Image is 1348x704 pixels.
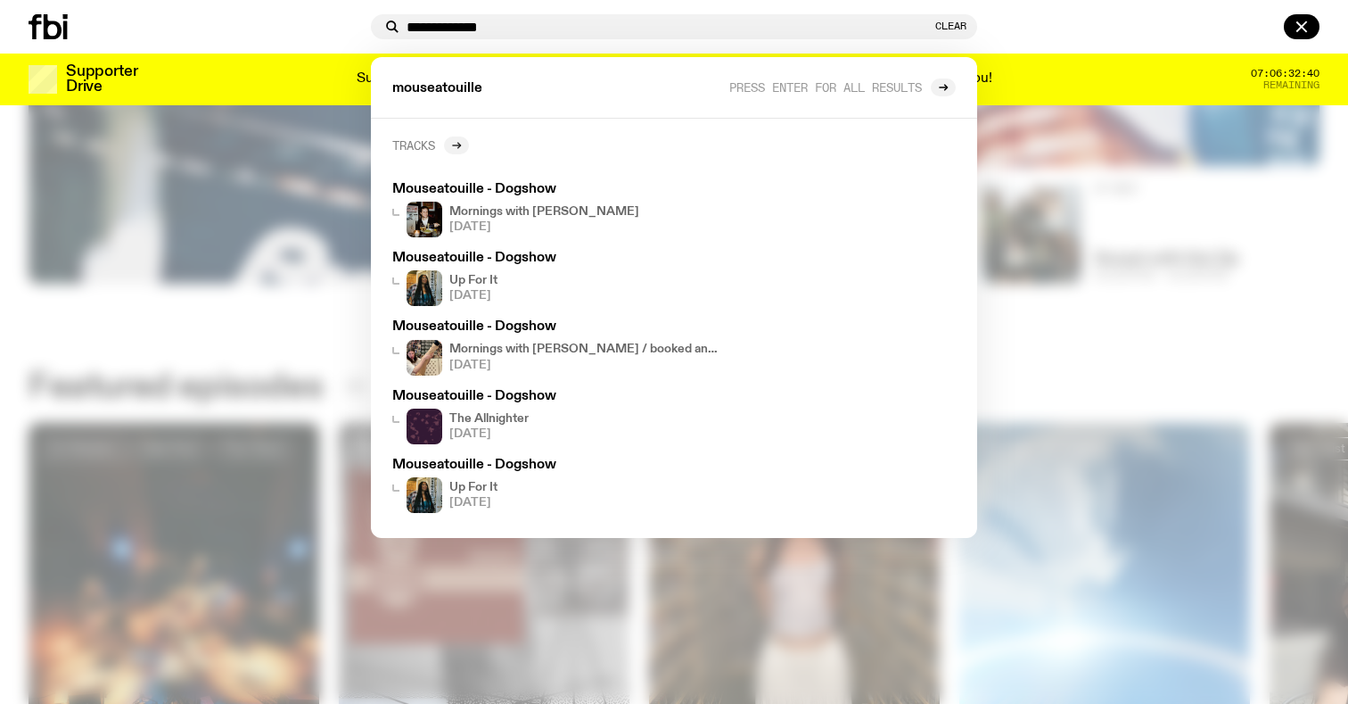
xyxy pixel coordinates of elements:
img: Ify - a Brown Skin girl with black braided twists, looking up to the side with her tongue stickin... [407,477,442,513]
span: 07:06:32:40 [1251,69,1319,79]
h3: Mouseatouille - Dogshow [392,320,720,334]
span: Remaining [1263,80,1319,90]
a: Mouseatouille - DogshowIfy - a Brown Skin girl with black braided twists, looking up to the side ... [385,451,727,520]
span: [DATE] [449,221,639,233]
h3: Mouseatouille - Dogshow [392,459,720,472]
span: [DATE] [449,497,497,509]
h2: Tracks [392,138,435,152]
span: [DATE] [449,360,720,371]
h3: Supporter Drive [66,64,137,95]
h4: The Allnighter [449,413,529,425]
a: Press enter for all results [729,79,956,96]
h3: Mouseatouille - Dogshow [392,183,720,196]
a: Mouseatouille - DogshowSam blankly stares at the camera, brightly lit by a camera flash wearing a... [385,176,727,244]
a: Tracks [392,137,469,154]
a: Mouseatouille - DogshowThe Allnighter[DATE] [385,383,727,451]
p: Supporter Drive 2025: Shaping the future of our city’s music, arts, and culture - with the help o... [357,71,992,87]
h4: Mornings with [PERSON_NAME] / booked and busy [449,344,720,355]
h3: Mouseatouille - Dogshow [392,252,720,265]
span: mouseatouille [392,82,482,95]
h3: Mouseatouille - Dogshow [392,390,720,403]
h4: Up For It [449,482,497,493]
img: Sam blankly stares at the camera, brightly lit by a camera flash wearing a hat collared shirt and... [407,202,442,237]
span: Press enter for all results [729,80,922,94]
a: Mouseatouille - DogshowIfy - a Brown Skin girl with black braided twists, looking up to the side ... [385,244,727,313]
h4: Up For It [449,275,497,286]
img: Ify - a Brown Skin girl with black braided twists, looking up to the side with her tongue stickin... [407,270,442,306]
h4: Mornings with [PERSON_NAME] [449,206,639,218]
button: Clear [935,21,966,31]
span: [DATE] [449,428,529,440]
span: [DATE] [449,290,497,302]
a: Mouseatouille - DogshowA photo of Jim in the fbi studio sitting on a chair and awkwardly holding ... [385,313,727,382]
img: A photo of Jim in the fbi studio sitting on a chair and awkwardly holding their leg in the air, s... [407,340,442,376]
